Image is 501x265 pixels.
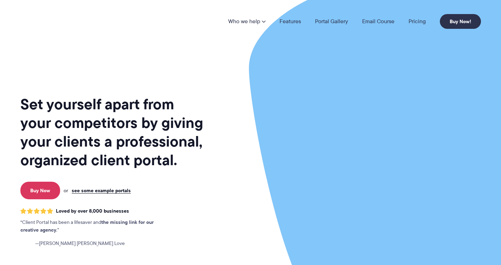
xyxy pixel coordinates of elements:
[440,14,481,29] a: Buy Now!
[20,219,168,234] p: Client Portal has been a lifesaver and .
[35,240,125,247] span: [PERSON_NAME] [PERSON_NAME] Love
[56,208,129,214] span: Loved by over 8,000 businesses
[20,182,60,199] a: Buy Now
[315,19,348,24] a: Portal Gallery
[362,19,394,24] a: Email Course
[228,19,265,24] a: Who we help
[20,95,205,169] h1: Set yourself apart from your competitors by giving your clients a professional, organized client ...
[64,187,68,194] span: or
[409,19,426,24] a: Pricing
[20,218,154,234] strong: the missing link for our creative agency
[72,187,131,194] a: see some example portals
[280,19,301,24] a: Features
